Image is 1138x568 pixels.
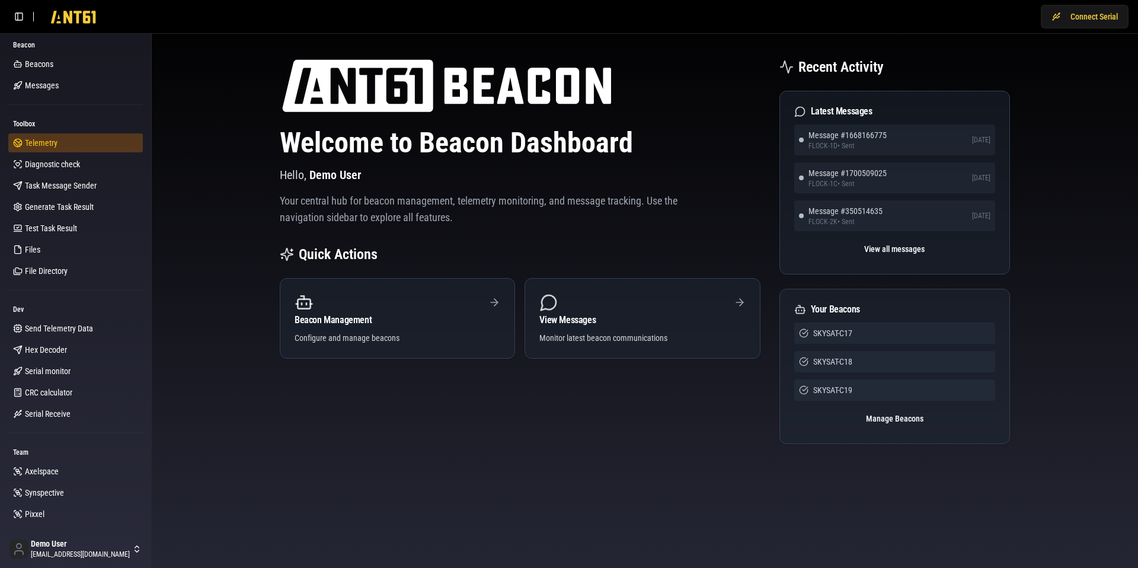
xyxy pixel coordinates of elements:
[31,539,130,550] span: Demo User
[25,244,40,256] span: Files
[25,79,59,91] span: Messages
[280,58,613,114] img: ANT61 logo
[25,201,94,213] span: Generate Task Result
[539,315,745,325] div: View Messages
[808,179,887,189] span: FLOCK-1C • Sent
[31,550,130,559] span: [EMAIL_ADDRESS][DOMAIN_NAME]
[8,483,143,502] a: Synspective
[25,180,97,192] span: Task Message Sender
[25,387,72,398] span: CRC calculator
[8,340,143,359] a: Hex Decoder
[813,327,852,339] span: SKYSAT-C17
[972,211,990,221] span: [DATE]
[8,526,143,545] a: Planet
[813,356,852,368] span: SKYSAT-C18
[8,443,143,462] div: Team
[8,362,143,381] a: Serial monitor
[8,176,143,195] a: Task Message Sender
[8,219,143,238] a: Test Task Result
[25,58,53,70] span: Beacons
[295,332,500,344] div: Configure and manage beacons
[280,167,760,183] p: Hello,
[25,487,64,499] span: Synspective
[8,505,143,524] a: Pixxel
[1041,5,1129,28] button: Connect Serial
[8,133,143,152] a: Telemetry
[808,217,883,226] span: FLOCK-2K • Sent
[972,135,990,145] span: [DATE]
[8,76,143,95] a: Messages
[8,240,143,259] a: Files
[25,323,93,334] span: Send Telemetry Data
[8,155,143,174] a: Diagnostic check
[25,529,46,541] span: Planet
[794,304,995,315] div: Your Beacons
[309,168,362,182] span: Demo User
[798,58,884,76] h2: Recent Activity
[8,300,143,319] div: Dev
[808,129,887,141] span: Message # 1668166775
[8,383,143,402] a: CRC calculator
[813,384,852,396] span: SKYSAT-C19
[25,344,67,356] span: Hex Decoder
[8,36,143,55] div: Beacon
[5,535,146,563] button: Demo User[EMAIL_ADDRESS][DOMAIN_NAME]
[299,245,378,264] h2: Quick Actions
[25,222,77,234] span: Test Task Result
[8,55,143,74] a: Beacons
[280,129,760,157] h1: Welcome to Beacon Dashboard
[794,106,995,117] div: Latest Messages
[25,158,80,170] span: Diagnostic check
[25,508,44,520] span: Pixxel
[808,167,887,179] span: Message # 1700509025
[794,408,995,429] button: Manage Beacons
[25,465,59,477] span: Axelspace
[8,404,143,423] a: Serial Receive
[25,265,68,277] span: File Directory
[25,408,71,420] span: Serial Receive
[8,114,143,133] div: Toolbox
[8,462,143,481] a: Axelspace
[8,319,143,338] a: Send Telemetry Data
[8,261,143,280] a: File Directory
[808,141,887,151] span: FLOCK-1D • Sent
[972,173,990,183] span: [DATE]
[25,365,71,377] span: Serial monitor
[25,137,57,149] span: Telemetry
[539,332,745,344] div: Monitor latest beacon communications
[280,193,678,226] p: Your central hub for beacon management, telemetry monitoring, and message tracking. Use the navig...
[295,315,500,325] div: Beacon Management
[794,238,995,260] button: View all messages
[8,197,143,216] a: Generate Task Result
[808,205,883,217] span: Message # 350514635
